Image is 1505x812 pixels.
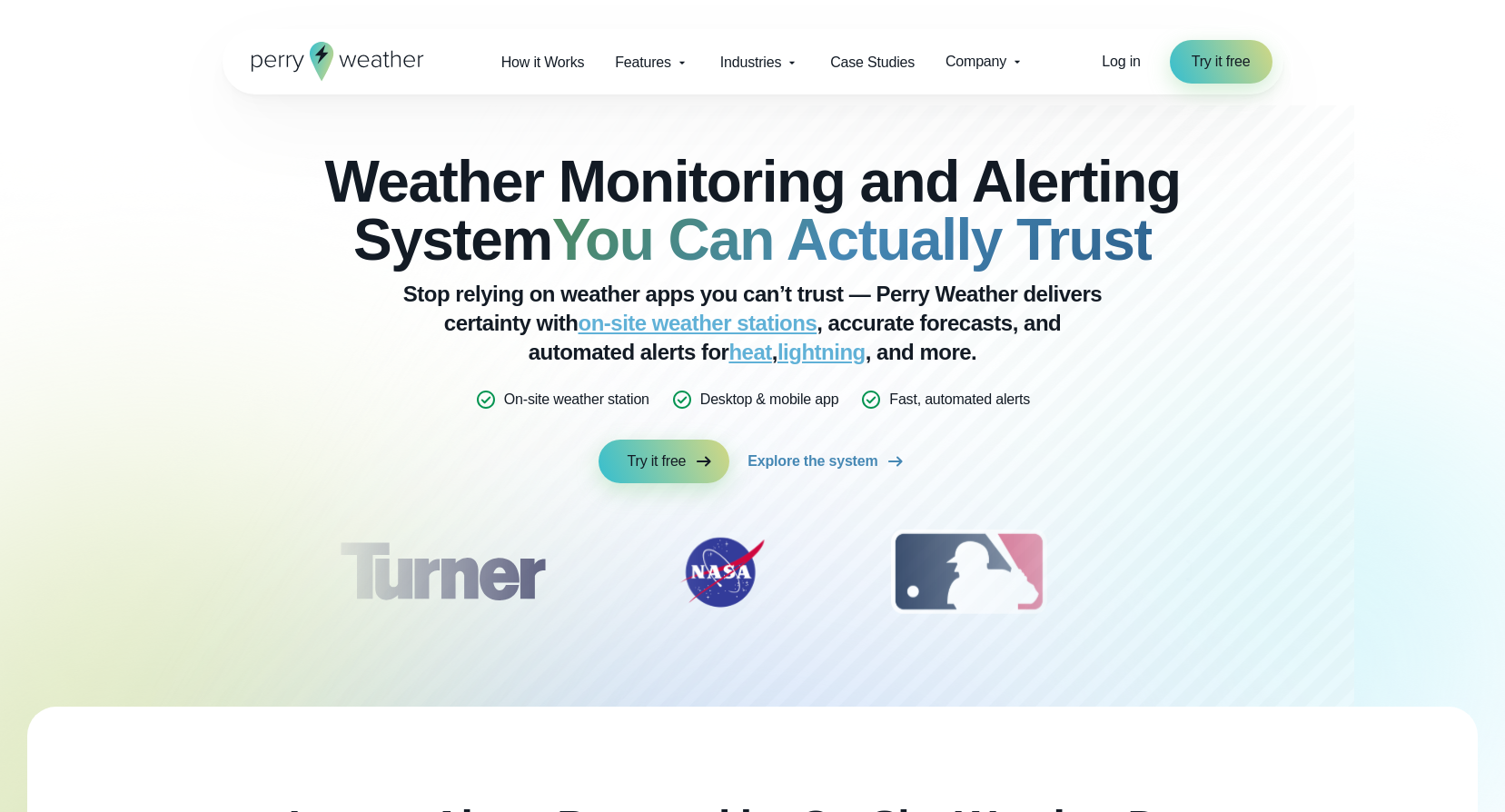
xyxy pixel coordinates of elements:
p: Stop relying on weather apps you can’t trust — Perry Weather delivers certainty with , accurate f... [390,280,1116,367]
img: PGA.svg [1152,527,1297,618]
img: Turner-Construction_1.svg [312,527,570,618]
div: slideshow [313,527,1193,627]
span: Try it free [628,451,687,472]
a: Explore the system [748,440,906,483]
span: Industries [720,52,781,74]
span: Try it free [1192,51,1251,73]
span: Company [946,51,1006,73]
a: Case Studies [815,44,930,81]
p: Fast, automated alerts [889,389,1030,411]
a: Log in [1102,51,1140,73]
p: On-site weather station [504,389,649,411]
a: Try it free [599,440,730,483]
div: 2 of 12 [658,527,786,618]
span: How it Works [501,52,585,74]
p: Desktop & mobile app [700,389,839,411]
span: Case Studies [830,52,915,74]
a: heat [728,340,771,364]
img: MLB.svg [873,527,1064,618]
span: Log in [1102,54,1140,69]
span: Explore the system [748,451,877,472]
span: Features [615,52,671,74]
img: NASA.svg [658,527,786,618]
a: How it Works [486,44,600,81]
h2: Weather Monitoring and Alerting System [313,153,1193,269]
a: on-site weather stations [579,311,817,335]
a: lightning [777,340,866,364]
div: 4 of 12 [1152,527,1297,618]
a: Try it free [1170,40,1272,84]
div: 1 of 12 [312,527,570,618]
div: 3 of 12 [873,527,1064,618]
strong: You Can Actually Trust [552,207,1152,272]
